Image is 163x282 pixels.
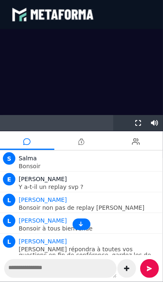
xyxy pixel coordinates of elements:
p: Bonsoir [19,163,161,169]
span: L [3,194,15,206]
span: L [3,235,15,248]
span: Animateur [19,238,67,245]
p: Y a-t-il un replay svp ? [19,184,161,190]
p: [PERSON_NAME] répondra à toutes vos questions en fin de conférence, gardez les de coté svp [19,246,161,264]
span: E [3,173,15,186]
span: L [3,215,15,227]
span: Animateur [19,217,67,224]
p: Bonsoir non pas de replay [PERSON_NAME] [19,205,161,211]
p: Bonsoir à tous bienvenue [19,226,161,231]
span: Salma [19,155,37,162]
span: Animateur [19,196,67,203]
span: S [3,152,15,165]
span: [PERSON_NAME] [19,176,67,182]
